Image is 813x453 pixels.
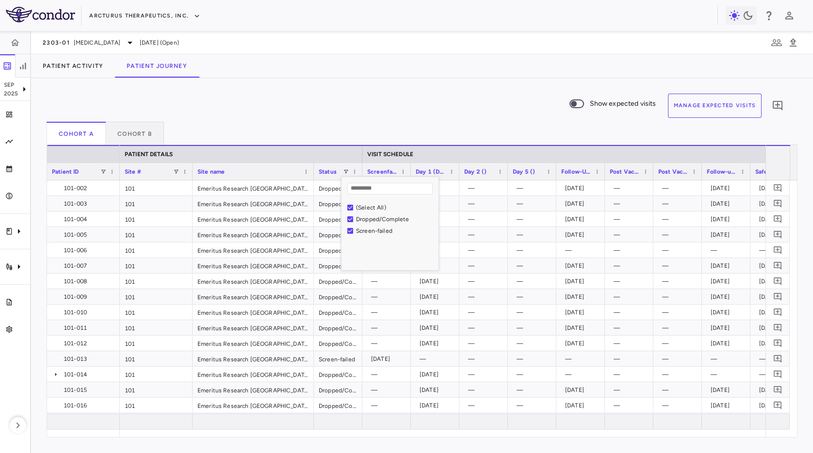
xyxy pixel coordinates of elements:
[56,243,115,258] div: 101-006
[711,351,746,367] div: —
[711,367,746,382] div: —
[773,401,782,410] svg: Add comment
[56,336,115,351] div: 101-012
[6,7,75,22] img: logo-full-BYUhSk78.svg
[468,336,503,351] div: —
[711,289,746,305] div: [DATE]
[120,320,193,335] div: 101
[614,351,649,367] div: —
[614,305,649,320] div: —
[759,211,794,227] div: [DATE]
[193,367,314,382] div: Emeritus Research [GEOGRAPHIC_DATA]
[711,305,746,320] div: [DATE]
[773,276,782,286] svg: Add comment
[773,245,782,255] svg: Add comment
[662,258,697,274] div: —
[614,274,649,289] div: —
[759,351,794,367] div: —
[371,398,406,413] div: —
[517,243,552,258] div: —
[468,211,503,227] div: —
[517,289,552,305] div: —
[52,168,79,175] span: Patient ID
[614,180,649,196] div: —
[662,336,697,351] div: —
[771,243,784,257] button: Add comment
[314,382,362,397] div: Dropped/Complete
[771,383,784,396] button: Add comment
[771,399,784,412] button: Add comment
[614,258,649,274] div: —
[420,398,455,413] div: [DATE]
[120,196,193,211] div: 101
[711,336,746,351] div: [DATE]
[56,305,115,320] div: 101-010
[711,398,746,413] div: [DATE]
[662,227,697,243] div: —
[561,168,591,175] span: Follow-Up Visit 1 and Vacc2 (Day 29)
[614,398,649,413] div: —
[662,320,697,336] div: —
[125,168,141,175] span: Site #
[759,367,794,382] div: —
[614,382,649,398] div: —
[120,336,193,351] div: 101
[773,230,782,239] svg: Add comment
[468,243,503,258] div: —
[420,351,455,367] div: —
[771,197,784,210] button: Add comment
[517,320,552,336] div: —
[769,97,786,114] button: Add comment
[565,336,600,351] div: [DATE]
[314,413,362,428] div: Dropped/Complete
[371,305,406,320] div: —
[517,227,552,243] div: —
[193,258,314,273] div: Emeritus Research [GEOGRAPHIC_DATA]
[771,275,784,288] button: Add comment
[197,168,225,175] span: Site name
[662,274,697,289] div: —
[371,274,406,289] div: —
[319,168,337,175] span: Status
[565,289,600,305] div: [DATE]
[468,367,503,382] div: —
[4,81,18,89] p: Sep
[468,351,503,367] div: —
[56,196,115,211] div: 101-003
[517,274,552,289] div: —
[564,94,656,118] label: Show expected visits to the end of the period.
[314,258,362,273] div: Dropped/Complete
[371,367,406,382] div: —
[468,258,503,274] div: —
[193,289,314,304] div: Emeritus Research [GEOGRAPHIC_DATA]
[314,227,362,242] div: Dropped/Complete
[771,306,784,319] button: Add comment
[420,382,455,398] div: [DATE]
[565,243,600,258] div: —
[193,336,314,351] div: Emeritus Research [GEOGRAPHIC_DATA]
[771,228,784,241] button: Add comment
[565,211,600,227] div: [DATE]
[193,274,314,289] div: Emeritus Research [GEOGRAPHIC_DATA]
[658,168,688,175] span: Post Vacc2 Day 5 Diary Compliance Check ()
[759,243,794,258] div: —
[420,274,455,289] div: [DATE]
[140,38,179,47] span: [DATE] (Open)
[89,8,200,24] button: Arcturus Therapeutics, Inc.
[662,398,697,413] div: —
[341,177,439,271] div: Column Filter
[517,180,552,196] div: —
[565,180,600,196] div: [DATE]
[120,180,193,195] div: 101
[356,227,436,234] div: Screen-failed
[120,305,193,320] div: 101
[517,336,552,351] div: —
[31,54,115,78] button: Patient Activity
[193,320,314,335] div: Emeritus Research [GEOGRAPHIC_DATA]
[314,336,362,351] div: Dropped/Complete
[565,382,600,398] div: [DATE]
[74,38,120,47] span: [MEDICAL_DATA]
[565,258,600,274] div: [DATE]
[707,168,737,175] span: Follow-up Visit 2 (Day 57)
[56,351,115,367] div: 101-013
